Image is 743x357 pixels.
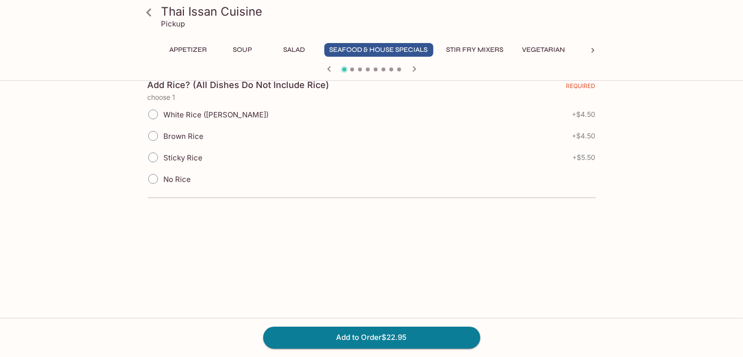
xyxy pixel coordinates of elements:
p: Pickup [161,19,185,28]
span: + $4.50 [572,111,596,118]
p: choose 1 [148,93,596,101]
button: Add to Order$22.95 [263,327,480,348]
button: Soup [221,43,265,57]
button: Vegetarian [517,43,571,57]
span: REQUIRED [566,82,596,93]
span: No Rice [164,175,191,184]
button: Appetizer [164,43,213,57]
span: White Rice ([PERSON_NAME]) [164,110,269,119]
button: Noodles [579,43,623,57]
h4: Add Rice? (All Dishes Do Not Include Rice) [148,80,330,90]
button: Salad [272,43,316,57]
span: + $5.50 [573,154,596,161]
span: Sticky Rice [164,153,203,162]
span: Brown Rice [164,132,204,141]
span: + $4.50 [572,132,596,140]
h3: Thai Issan Cuisine [161,4,599,19]
button: Stir Fry Mixers [441,43,509,57]
button: Seafood & House Specials [324,43,433,57]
